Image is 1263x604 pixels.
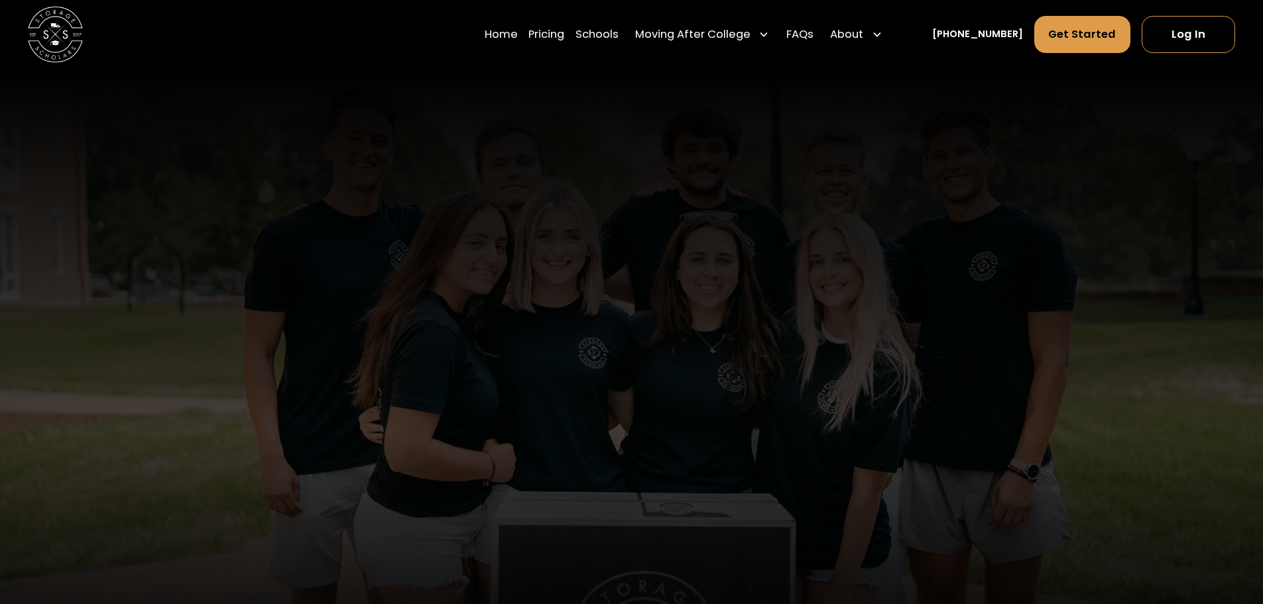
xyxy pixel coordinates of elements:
a: Home [485,15,518,54]
a: [PHONE_NUMBER] [932,27,1023,42]
a: Get Started [1034,16,1131,53]
a: Log In [1142,16,1235,53]
img: Storage Scholars main logo [28,7,83,62]
a: Pricing [528,15,564,54]
a: FAQs [786,15,813,54]
div: Moving After College [635,27,751,43]
div: About [830,27,863,43]
a: Schools [575,15,619,54]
